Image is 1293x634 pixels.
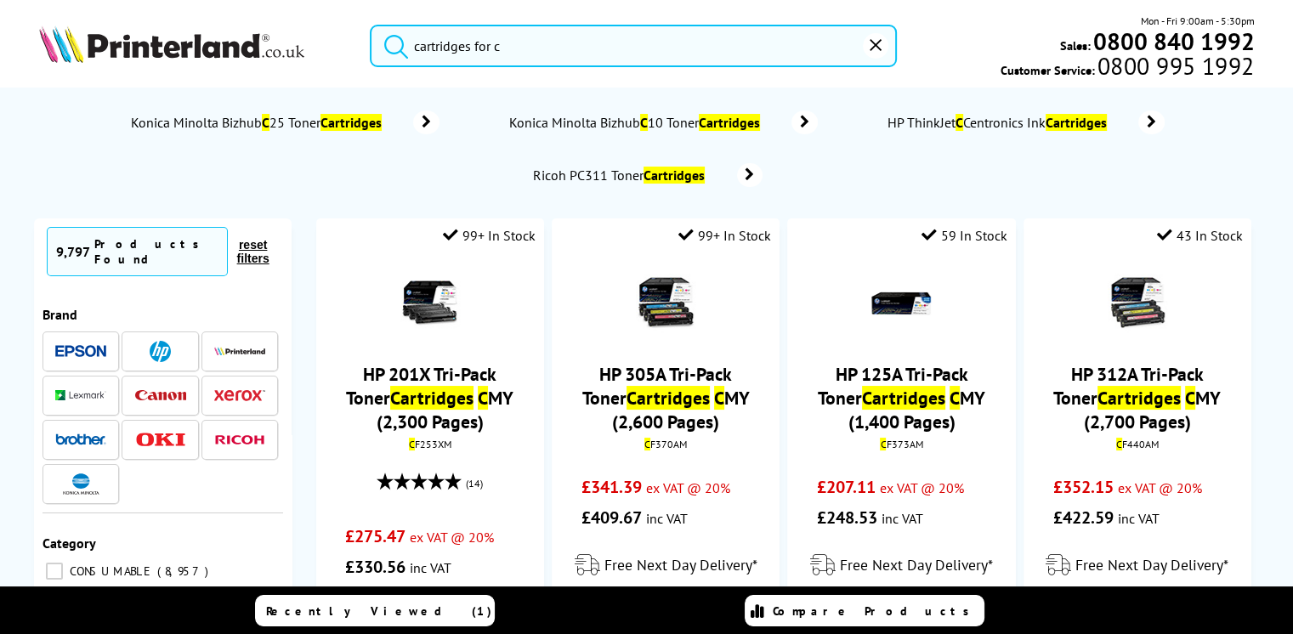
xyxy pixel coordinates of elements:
[478,386,488,410] mark: C
[39,25,304,63] img: Printerland Logo
[135,433,186,447] img: OKI
[1116,438,1122,450] mark: C
[582,362,750,433] a: HP 305A Tri-Pack TonerCartridges CMY (2,600 Pages)
[531,163,763,187] a: Ricoh PC311 TonerCartridges
[410,559,451,576] span: inc VAT
[410,529,494,546] span: ex VAT @ 20%
[346,362,513,433] a: HP 201X Tri-Pack TonerCartridges CMY (2,300 Pages)
[862,386,945,410] mark: Cartridges
[129,110,440,134] a: Konica Minolta BizhubC25 TonerCartridges
[1032,541,1243,589] div: modal_delivery
[956,114,963,131] mark: C
[262,114,269,131] mark: C
[55,390,106,400] img: Lexmark
[886,114,1114,131] span: HP ThinkJet Centronics Ink
[882,510,923,527] span: inc VAT
[56,243,90,260] span: 9,797
[1157,227,1243,244] div: 43 In Stock
[880,479,964,496] span: ex VAT @ 20%
[409,438,415,450] mark: C
[644,167,705,184] mark: Cartridges
[800,438,1002,450] div: F373AM
[1036,438,1239,450] div: F440AM
[390,386,474,410] mark: Cartridges
[63,473,99,495] img: Konica Minolta
[443,227,536,244] div: 99+ In Stock
[255,595,495,626] a: Recently Viewed (1)
[214,435,265,444] img: Ricoh
[871,274,931,333] img: HP-125A-CMY-TriPack-Small.gif
[39,25,349,66] a: Printerland Logo
[950,386,960,410] mark: C
[65,563,156,579] span: CONSUMABLE
[1095,58,1254,74] span: 0800 995 1992
[329,438,531,450] div: F253XM
[214,347,265,355] img: Printerland
[1090,33,1254,49] a: 0800 840 1992
[646,510,688,527] span: inc VAT
[345,525,405,547] span: £275.47
[55,433,106,445] img: Brother
[581,476,642,498] span: £341.39
[129,114,388,131] span: Konica Minolta Bizhub 25 Toner
[560,541,771,589] div: modal_delivery
[880,438,886,450] mark: C
[1053,362,1221,433] a: HP 312A Tri-Pack TonerCartridges CMY (2,700 Pages)
[508,110,818,134] a: Konica Minolta BizhubC10 TonerCartridges
[581,507,642,529] span: £409.67
[1185,386,1195,410] mark: C
[157,563,213,579] span: 8,957
[840,555,993,575] span: Free Next Day Delivery*
[627,386,710,410] mark: Cartridges
[1059,37,1090,54] span: Sales:
[508,114,766,131] span: Konica Minolta Bizhub 10 Toner
[564,438,767,450] div: F370AM
[773,603,978,619] span: Compare Products
[1117,510,1159,527] span: inc VAT
[1001,58,1254,78] span: Customer Service:
[228,237,279,266] button: reset filters
[646,479,730,496] span: ex VAT @ 20%
[796,541,1007,589] div: modal_delivery
[43,306,77,323] span: Brand
[1117,479,1201,496] span: ex VAT @ 20%
[745,595,984,626] a: Compare Products
[818,362,985,433] a: HP 125A Tri-Pack TonerCartridges CMY (1,400 Pages)
[345,556,405,578] span: £330.56
[466,467,483,500] span: (14)
[817,507,877,529] span: £248.53
[214,389,265,401] img: Xerox
[699,114,760,131] mark: Cartridges
[400,274,460,333] img: hp-201x-3-pack-toner-with-box-small.jpg
[150,341,171,362] img: HP
[94,236,218,267] div: Products Found
[922,227,1007,244] div: 59 In Stock
[266,603,492,619] span: Recently Viewed (1)
[531,167,712,184] span: Ricoh PC311 Toner
[320,114,382,131] mark: Cartridges
[817,476,876,498] span: £207.11
[1075,555,1228,575] span: Free Next Day Delivery*
[370,25,897,67] input: Search product or brand
[135,390,186,401] img: Canon
[886,110,1165,134] a: HP ThinkJetCCentronics InkCartridges
[1046,114,1107,131] mark: Cartridges
[1052,507,1113,529] span: £422.59
[1097,386,1181,410] mark: Cartridges
[636,274,695,333] img: hp-305a-cmy-3-pack-with-box-small.jpg
[678,227,771,244] div: 99+ In Stock
[55,345,106,358] img: Epson
[640,114,648,131] mark: C
[1140,13,1254,29] span: Mon - Fri 9:00am - 5:30pm
[644,438,650,450] mark: C
[43,535,96,552] span: Category
[1052,476,1113,498] span: £352.15
[604,555,757,575] span: Free Next Day Delivery*
[46,563,63,580] input: CONSUMABLE 8,957
[1108,274,1167,333] img: hp-312a-3-pack-toner-with-box-small.jpg
[714,386,724,410] mark: C
[1092,25,1254,57] b: 0800 840 1992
